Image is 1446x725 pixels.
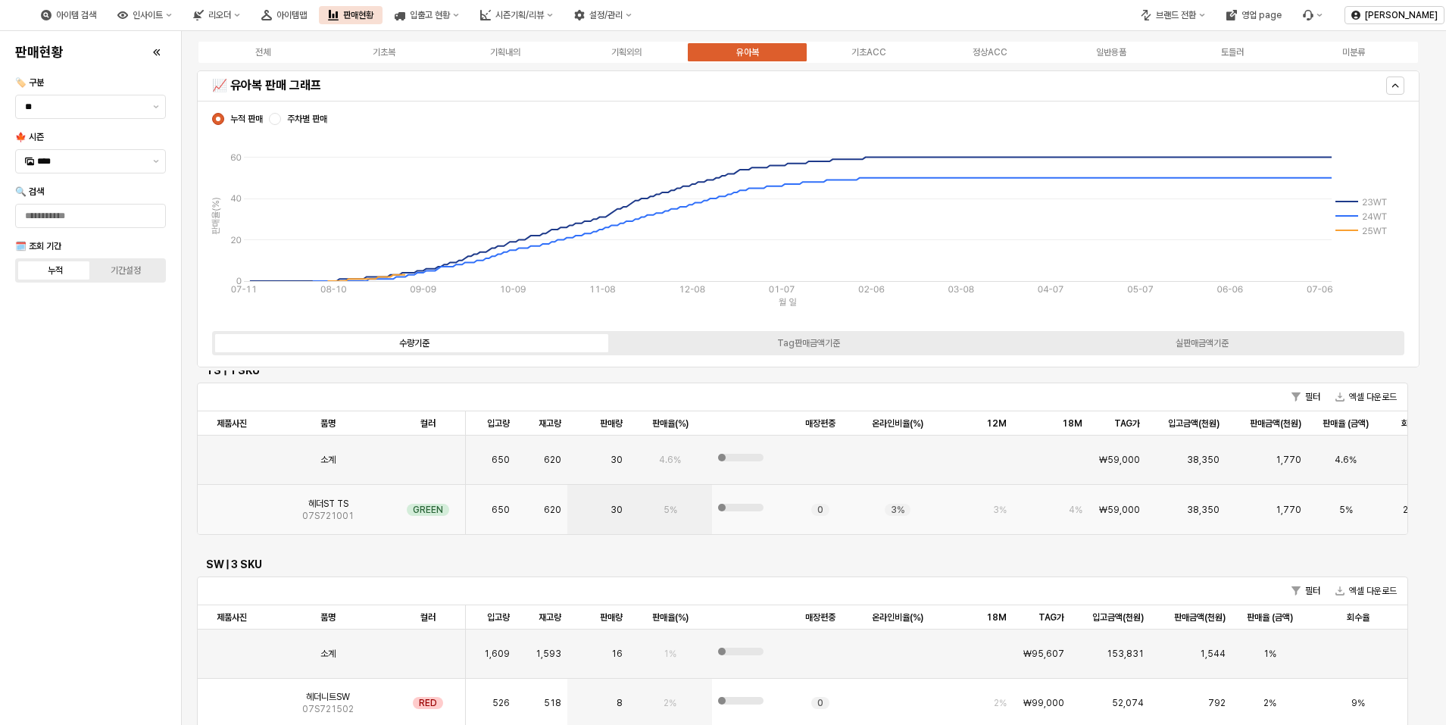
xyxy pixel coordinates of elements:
[817,504,823,516] span: 0
[487,417,510,430] span: 입고량
[736,47,759,58] div: 유아복
[993,504,1007,516] span: 3%
[206,558,1399,571] h6: SW | 3 SKU
[413,504,443,516] span: GREEN
[1132,6,1214,24] button: 브랜드 전환
[206,364,1399,377] h6: TS | 1 SKU
[1351,697,1365,709] span: 9%
[1294,6,1332,24] div: Menu item 6
[1107,648,1144,660] span: 153,831
[320,454,336,466] span: 소계
[986,611,1007,623] span: 18M
[600,611,623,623] span: 판매량
[611,336,1005,350] label: Tag판매금액기준
[302,510,354,522] span: 07S721001
[1023,648,1064,660] span: ₩95,607
[1293,45,1414,59] label: 미분류
[929,45,1051,59] label: 정상ACC
[652,417,689,430] span: 판매율(%)
[56,10,96,20] div: 아이템 검색
[1329,582,1403,600] button: 엑셀 다운로드
[419,697,437,709] span: RED
[1386,77,1404,95] button: Hide
[108,6,181,24] button: 인사이트
[611,504,623,516] span: 30
[973,47,1007,58] div: 정상ACC
[184,6,249,24] button: 리오더
[1156,10,1196,20] div: 브랜드 전환
[1187,504,1220,516] span: 38,350
[308,498,348,510] span: 헤더ST TS
[399,338,429,348] div: 수량기준
[202,45,323,59] label: 전체
[1099,454,1140,466] span: ₩59,000
[1096,47,1126,58] div: 일반용품
[1051,45,1172,59] label: 일반용품
[445,45,566,59] label: 기획내의
[492,454,510,466] span: 650
[872,611,923,623] span: 온라인비율(%)
[420,417,436,430] span: 컬러
[664,697,676,709] span: 2%
[994,697,1007,709] span: 2%
[1347,611,1369,623] span: 회수율
[410,10,450,20] div: 입출고 현황
[133,10,163,20] div: 인사이트
[1221,47,1244,58] div: 토들러
[805,611,835,623] span: 매장편중
[1114,417,1140,430] span: TAG가
[1276,504,1301,516] span: 1,770
[1339,504,1353,516] span: 5%
[471,6,562,24] div: 시즌기획/리뷰
[589,10,623,20] div: 설정/관리
[1038,611,1064,623] span: TAG가
[487,611,510,623] span: 입고량
[217,417,247,430] span: 제품사진
[20,264,91,277] label: 누적
[306,691,350,703] span: 헤더니트SW
[255,47,270,58] div: 전체
[1176,338,1229,348] div: 실판매금액기준
[217,611,247,623] span: 제품사진
[986,417,1007,430] span: 12M
[15,77,44,88] span: 🏷️ 구분
[1168,417,1220,430] span: 입고금액(천원)
[15,45,64,60] h4: 판매현황
[544,504,561,516] span: 620
[851,47,886,58] div: 기초ACC
[611,47,642,58] div: 기획외의
[302,703,354,715] span: 07S721502
[32,6,105,24] button: 아이템 검색
[565,6,641,24] button: 설정/관리
[1174,611,1226,623] span: 판매금액(천원)
[208,10,231,20] div: 리오더
[536,648,561,660] span: 1,593
[1005,336,1399,350] label: 실판매금액기준
[252,6,316,24] button: 아이템맵
[15,132,44,142] span: 🍁 시즌
[1092,611,1144,623] span: 입고금액(천원)
[492,697,510,709] span: 526
[566,45,687,59] label: 기획외의
[1241,10,1282,20] div: 영업 page
[664,504,677,516] span: 5%
[1062,417,1082,430] span: 18M
[495,10,544,20] div: 시즌기획/리뷰
[539,611,561,623] span: 재고량
[687,45,808,59] label: 유아복
[1172,45,1293,59] label: 토들러
[659,454,681,466] span: 4.6%
[544,697,561,709] span: 518
[1200,648,1226,660] span: 1,544
[276,10,307,20] div: 아이템맵
[1187,454,1220,466] span: 38,350
[652,611,689,623] span: 판매율(%)
[805,417,835,430] span: 매장편중
[319,6,383,24] div: 판매현황
[891,504,904,516] span: 3%
[600,417,623,430] span: 판매량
